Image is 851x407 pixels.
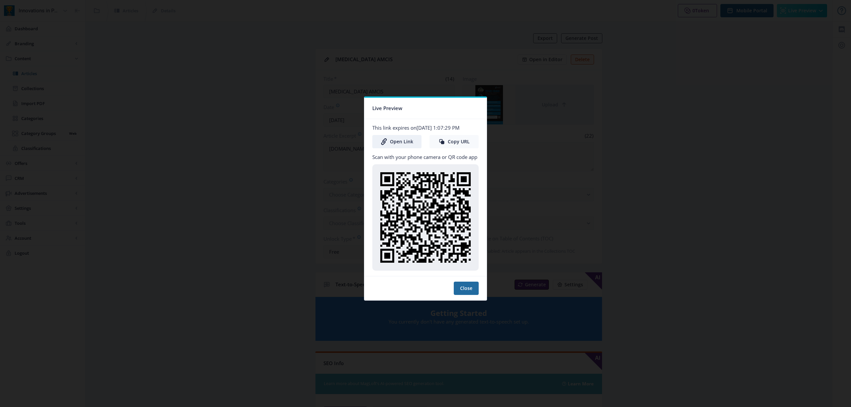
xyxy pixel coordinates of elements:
[454,282,479,295] button: Close
[417,124,459,131] span: [DATE] 1:07:29 PM
[372,124,479,131] p: This link expires on
[372,154,479,160] p: Scan with your phone camera or QR code app
[429,135,479,148] button: Copy URL
[372,135,422,148] a: Open Link
[372,103,402,113] span: Live Preview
